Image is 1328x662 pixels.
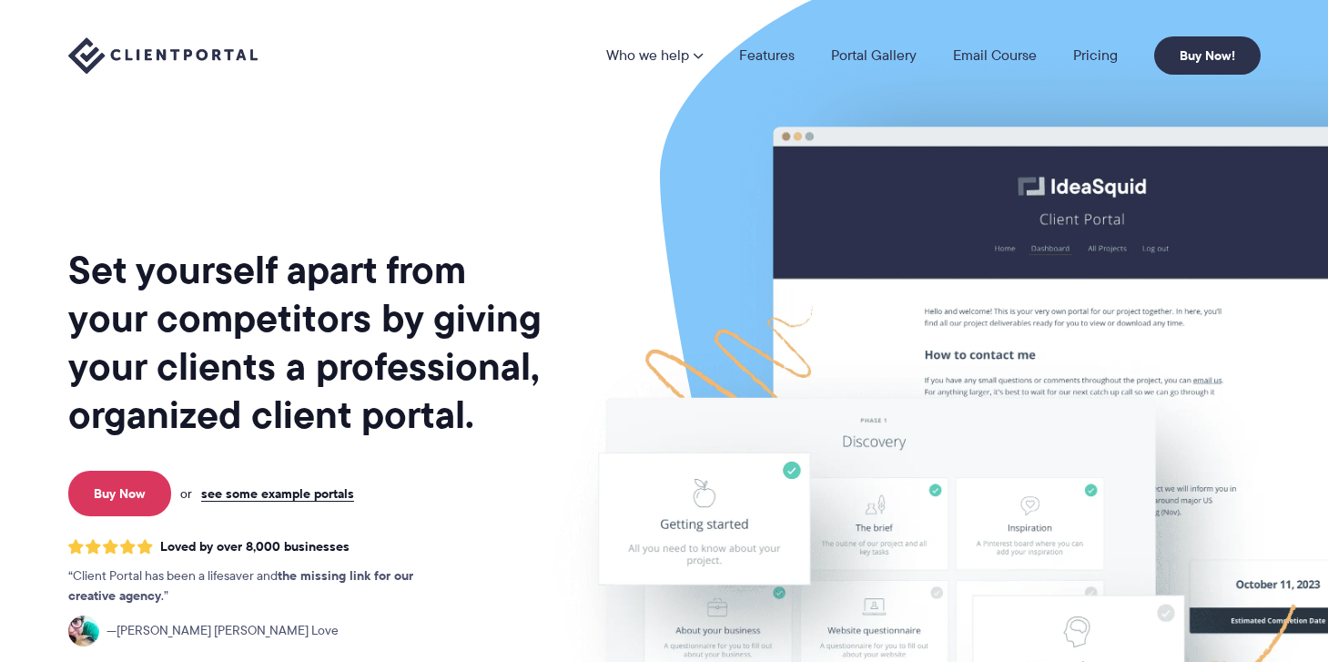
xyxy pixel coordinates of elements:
span: or [180,485,192,502]
span: [PERSON_NAME] [PERSON_NAME] Love [106,621,339,641]
strong: the missing link for our creative agency [68,565,413,606]
a: Portal Gallery [831,48,917,63]
p: Client Portal has been a lifesaver and . [68,566,451,606]
a: see some example portals [201,485,354,502]
a: Buy Now! [1154,36,1261,75]
h1: Set yourself apart from your competitors by giving your clients a professional, organized client ... [68,246,545,439]
a: Who we help [606,48,703,63]
a: Pricing [1073,48,1118,63]
a: Features [739,48,795,63]
a: Buy Now [68,471,171,516]
span: Loved by over 8,000 businesses [160,539,350,555]
a: Email Course [953,48,1037,63]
